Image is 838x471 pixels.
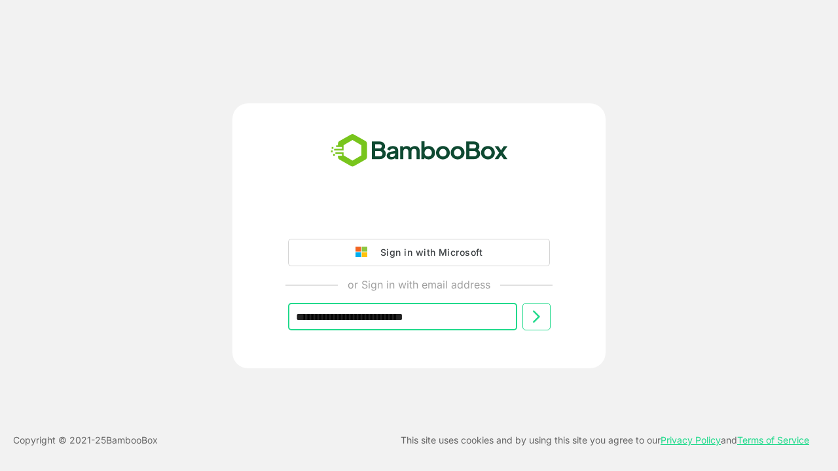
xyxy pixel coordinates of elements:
[737,434,809,445] a: Terms of Service
[282,202,556,231] iframe: Sign in with Google Button
[348,277,490,292] p: or Sign in with email address
[401,432,809,448] p: This site uses cookies and by using this site you agree to our and
[661,434,721,445] a: Privacy Policy
[374,244,483,261] div: Sign in with Microsoft
[13,432,158,448] p: Copyright © 2021- 25 BambooBox
[323,130,515,173] img: bamboobox
[355,247,374,258] img: google
[288,239,550,266] button: Sign in with Microsoft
